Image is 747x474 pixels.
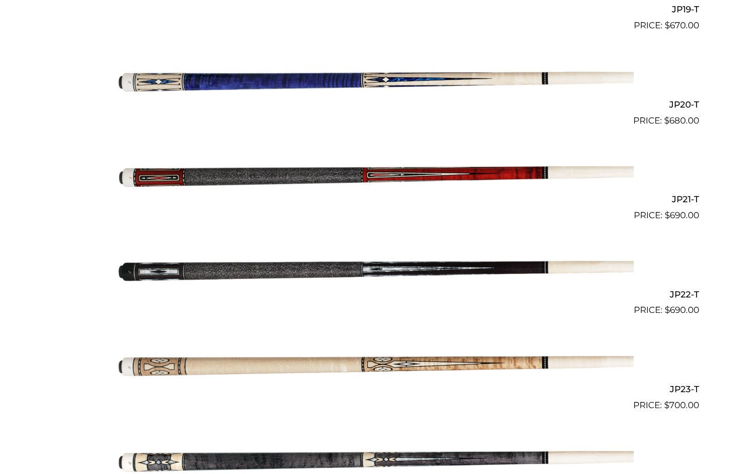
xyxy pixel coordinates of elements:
h2: JP23-T [48,379,699,398]
span: $ [665,20,670,30]
bdi: 680.00 [664,115,699,126]
h2: JP21-T [48,190,699,209]
a: JP21-T $690.00 [48,132,699,222]
h2: JP22-T [48,285,699,304]
a: JP22-T $690.00 [48,226,699,317]
a: JP23-T $700.00 [48,321,699,412]
bdi: 690.00 [665,305,699,315]
img: JP23-T [114,321,634,408]
bdi: 700.00 [664,400,699,410]
img: JP20-T [114,37,634,123]
span: $ [664,400,669,410]
a: JP20-T $680.00 [48,37,699,127]
bdi: 690.00 [665,210,699,220]
h2: JP20-T [48,95,699,114]
bdi: 670.00 [665,20,699,30]
img: JP22-T [114,226,634,313]
img: JP21-T [114,132,634,218]
span: $ [665,305,670,315]
span: $ [664,115,669,126]
span: $ [665,210,670,220]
